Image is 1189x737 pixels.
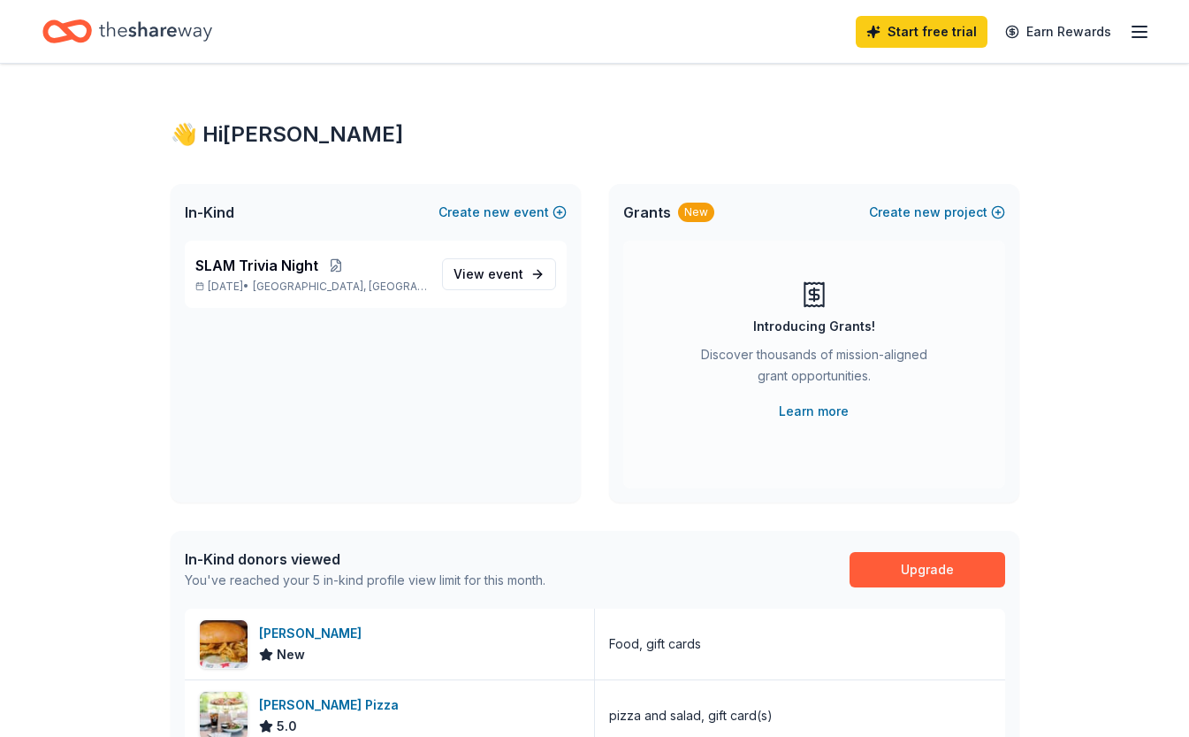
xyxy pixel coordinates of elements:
[259,695,406,716] div: [PERSON_NAME] Pizza
[753,316,875,337] div: Introducing Grants!
[195,255,318,276] span: SLAM Trivia Night
[259,623,369,644] div: [PERSON_NAME]
[623,202,671,223] span: Grants
[185,202,234,223] span: In-Kind
[995,16,1122,48] a: Earn Rewards
[609,633,701,655] div: Food, gift cards
[694,344,934,394] div: Discover thousands of mission-aligned grant opportunities.
[438,202,567,223] button: Createnewevent
[200,620,248,668] img: Image for Drake's
[277,716,297,737] span: 5.0
[442,258,556,290] a: View event
[488,266,523,281] span: event
[277,644,305,665] span: New
[42,11,212,52] a: Home
[171,120,1019,149] div: 👋 Hi [PERSON_NAME]
[850,552,1005,587] a: Upgrade
[869,202,1005,223] button: Createnewproject
[678,203,714,222] div: New
[195,280,428,294] p: [DATE] •
[253,280,427,294] span: [GEOGRAPHIC_DATA], [GEOGRAPHIC_DATA]
[453,264,523,285] span: View
[484,202,510,223] span: new
[185,570,545,591] div: You've reached your 5 in-kind profile view limit for this month.
[856,16,987,48] a: Start free trial
[779,401,849,422] a: Learn more
[914,202,941,223] span: new
[609,705,773,726] div: pizza and salad, gift card(s)
[185,549,545,570] div: In-Kind donors viewed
